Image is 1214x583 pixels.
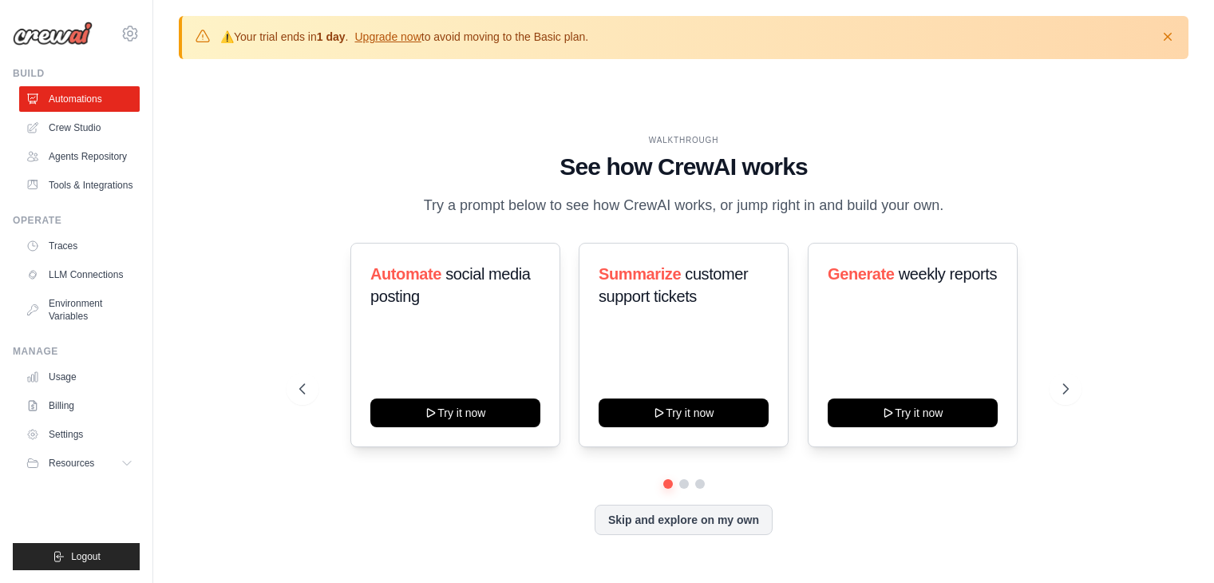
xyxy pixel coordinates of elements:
a: Upgrade now [354,30,421,43]
a: Crew Studio [19,115,140,141]
button: Try it now [370,399,540,427]
a: Billing [19,393,140,418]
h1: See how CrewAI works [299,153,1069,181]
strong: ⚠️ [220,30,234,43]
a: Settings [19,422,140,447]
img: Logo [13,22,93,46]
button: Skip and explore on my own [595,505,773,535]
p: Try a prompt below to see how CrewAI works, or jump right in and build your own. [416,194,952,217]
span: Automate [370,265,441,283]
button: Try it now [599,399,769,427]
span: Summarize [599,265,681,283]
span: social media posting [370,265,531,305]
div: WALKTHROUGH [299,134,1069,146]
iframe: Chat Widget [1134,506,1214,583]
div: Manage [13,345,140,358]
a: Traces [19,233,140,259]
a: Environment Variables [19,291,140,329]
span: weekly reports [899,265,997,283]
a: Automations [19,86,140,112]
span: Logout [71,550,101,563]
a: Usage [19,364,140,390]
a: LLM Connections [19,262,140,288]
span: Resources [49,457,94,470]
button: Logout [13,543,140,570]
span: Generate [828,265,895,283]
div: Operate [13,214,140,227]
div: Build [13,67,140,80]
button: Try it now [828,399,998,427]
a: Agents Repository [19,144,140,169]
a: Tools & Integrations [19,173,140,198]
button: Resources [19,450,140,476]
strong: 1 day [317,30,346,43]
p: Your trial ends in . to avoid moving to the Basic plan. [220,29,588,45]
